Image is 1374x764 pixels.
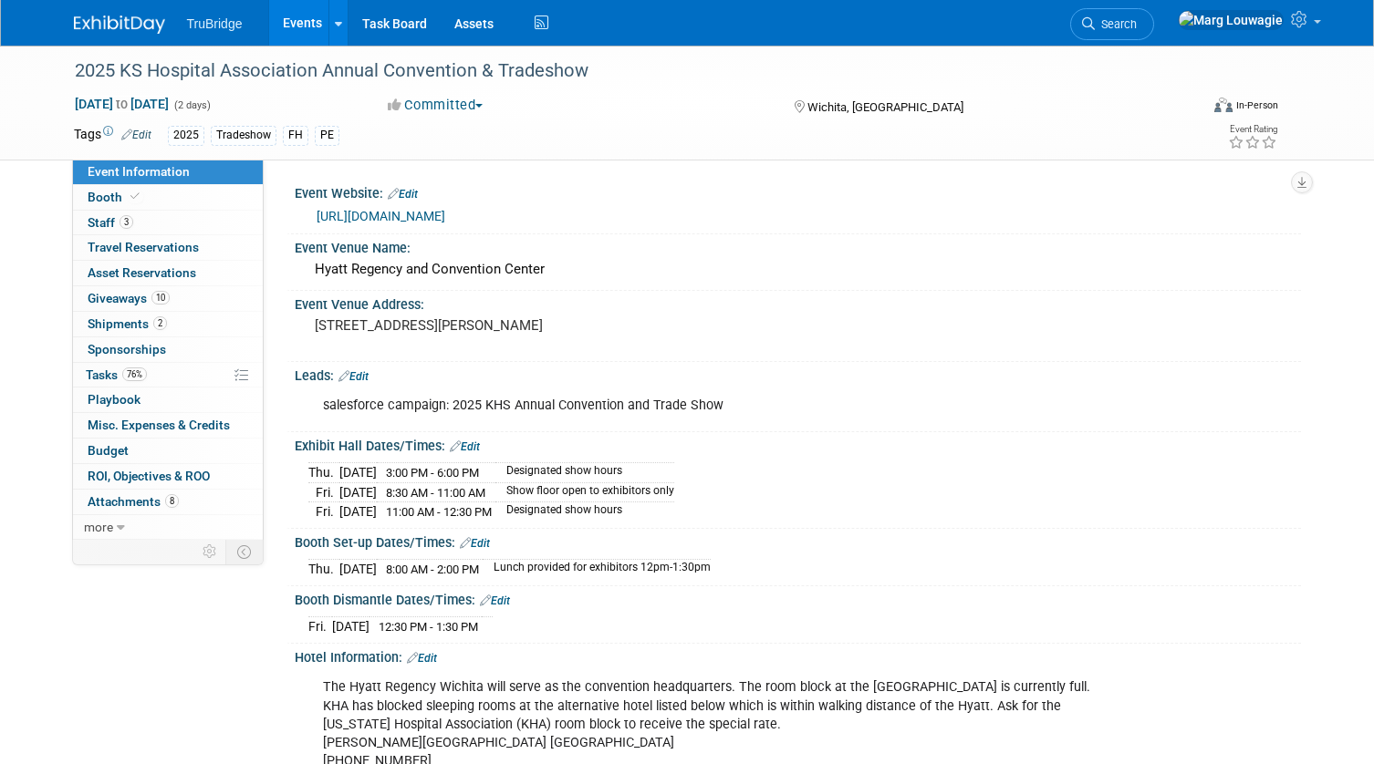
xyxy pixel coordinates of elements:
[388,188,418,201] a: Edit
[194,540,226,563] td: Personalize Event Tab Strip
[283,126,308,145] div: FH
[225,540,263,563] td: Toggle Event Tabs
[339,463,377,483] td: [DATE]
[308,502,339,521] td: Fri.
[310,387,1106,424] div: salesforce campaign: 2025 KHS Annual Convention and Trade Show
[386,466,479,480] span: 3:00 PM - 6:00 PM
[450,440,480,453] a: Edit
[73,261,263,285] a: Asset Reservations
[386,563,479,576] span: 8:00 AM - 2:00 PM
[165,494,179,508] span: 8
[168,126,204,145] div: 2025
[172,99,211,111] span: (2 days)
[308,617,332,636] td: Fri.
[495,463,674,483] td: Designated show hours
[88,240,199,254] span: Travel Reservations
[120,215,133,229] span: 3
[339,502,377,521] td: [DATE]
[295,291,1301,314] div: Event Venue Address:
[121,129,151,141] a: Edit
[73,160,263,184] a: Event Information
[332,617,370,636] td: [DATE]
[88,342,166,356] span: Sponsorships
[308,255,1287,284] div: Hyatt Regency and Convention Center
[73,413,263,438] a: Misc. Expenses & Credits
[386,505,492,519] span: 11:00 AM - 12:30 PM
[73,235,263,260] a: Travel Reservations
[84,520,113,534] span: more
[73,337,263,362] a: Sponsorships
[88,190,143,204] span: Booth
[153,316,167,330] span: 2
[495,482,674,502] td: Show floor open to exhibitors only
[73,464,263,489] a: ROI, Objectives & ROO
[211,126,276,145] div: Tradeshow
[73,312,263,336] a: Shipments2
[73,490,263,514] a: Attachments8
[74,125,151,146] td: Tags
[495,502,674,521] td: Designated show hours
[1070,8,1154,40] a: Search
[88,392,141,407] span: Playbook
[88,265,196,280] span: Asset Reservations
[295,529,1301,552] div: Booth Set-up Dates/Times:
[86,367,147,382] span: Tasks
[317,209,445,223] a: [URL][DOMAIN_NAME]
[295,234,1301,257] div: Event Venue Name:
[295,644,1301,667] div: Hotel Information:
[315,126,339,145] div: PE
[1214,98,1233,112] img: Format-Inperson.png
[73,363,263,387] a: Tasks76%
[1235,98,1278,112] div: In-Person
[73,185,263,210] a: Booth
[339,560,377,579] td: [DATE]
[88,443,129,458] span: Budget
[73,286,263,311] a: Giveaways10
[113,97,130,111] span: to
[308,560,339,579] td: Thu.
[381,96,490,115] button: Committed
[73,387,263,412] a: Playbook
[460,537,490,550] a: Edit
[295,432,1301,456] div: Exhibit Hall Dates/Times:
[308,463,339,483] td: Thu.
[308,482,339,502] td: Fri.
[68,55,1176,88] div: 2025 KS Hospital Association Annual Convention & Tradeshow
[1228,125,1277,134] div: Event Rating
[88,291,170,305] span: Giveaways
[339,482,377,502] td: [DATE]
[151,291,170,305] span: 10
[295,362,1301,386] div: Leads:
[122,367,147,381] span: 76%
[130,191,140,201] i: Booth reservation complete
[295,180,1301,203] div: Event Website:
[187,16,243,31] span: TruBridge
[74,15,165,34] img: ExhibitDay
[73,515,263,540] a: more
[73,211,263,235] a: Staff3
[88,316,167,331] span: Shipments
[480,594,510,607] a: Edit
[807,100,963,114] span: Wichita, [GEOGRAPHIC_DATA]
[73,439,263,463] a: Budget
[88,164,190,179] span: Event Information
[1178,10,1284,30] img: Marg Louwagie
[88,215,133,230] span: Staff
[88,469,210,483] span: ROI, Objectives & ROO
[1100,95,1278,122] div: Event Format
[483,560,711,579] td: Lunch provided for exhibitors 12pm-1:30pm
[386,486,485,500] span: 8:30 AM - 11:00 AM
[88,418,230,432] span: Misc. Expenses & Credits
[407,652,437,665] a: Edit
[338,370,369,383] a: Edit
[315,317,694,334] pre: [STREET_ADDRESS][PERSON_NAME]
[88,494,179,509] span: Attachments
[74,96,170,112] span: [DATE] [DATE]
[1095,17,1137,31] span: Search
[379,620,478,634] span: 12:30 PM - 1:30 PM
[295,586,1301,610] div: Booth Dismantle Dates/Times:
